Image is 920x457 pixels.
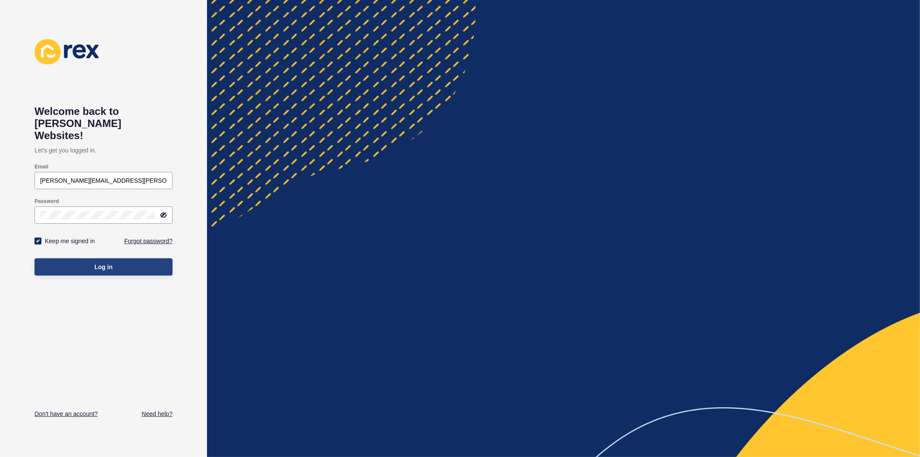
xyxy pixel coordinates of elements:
input: e.g. name@company.com [40,176,167,185]
button: Log in [35,258,173,276]
a: Need help? [141,409,173,418]
label: Keep me signed in [45,237,95,245]
h1: Welcome back to [PERSON_NAME] Websites! [35,105,173,142]
p: Let's get you logged in. [35,142,173,159]
a: Don't have an account? [35,409,98,418]
label: Email [35,163,48,170]
a: Forgot password? [124,237,173,245]
label: Password [35,198,59,205]
span: Log in [94,263,113,271]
